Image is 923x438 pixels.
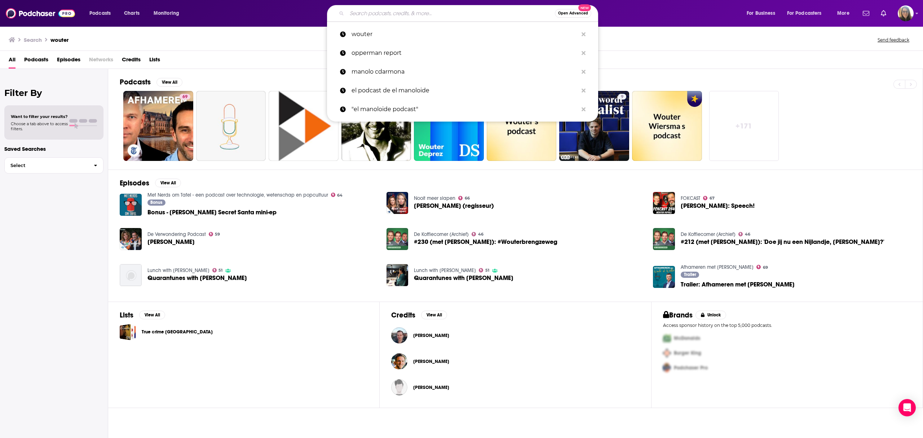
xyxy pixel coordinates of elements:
[621,93,623,101] span: 9
[681,239,884,245] span: #212 (met [PERSON_NAME]): 'Doe jij nu een Nijlandje, [PERSON_NAME]?'
[413,333,449,338] span: [PERSON_NAME]
[387,192,408,214] img: Wouter Bouvijn (regisseur)
[180,94,190,100] a: 69
[710,197,715,200] span: 67
[182,93,187,101] span: 69
[156,78,182,87] button: View All
[681,281,795,288] a: Trailer: Afhameren met Wouter de Winther
[898,5,914,21] img: User Profile
[391,379,407,395] img: Jelle Wouters
[391,311,415,320] h2: Credits
[414,195,455,201] a: Nooit meer slapen
[674,365,708,371] span: Podchaser Pro
[154,8,179,18] span: Monitoring
[120,311,133,320] h2: Lists
[485,269,489,272] span: 51
[119,8,144,19] a: Charts
[122,54,141,69] a: Credits
[391,324,639,347] button: Wouter BoumanWouter Bouman
[147,209,277,215] span: Bonus - [PERSON_NAME] Secret Santa mini-ep
[458,196,470,200] a: 66
[150,200,162,205] span: Bonus
[414,91,484,161] a: 30
[756,265,768,269] a: 69
[352,100,578,119] p: "el manoloide podcast"
[327,62,598,81] a: manolo cdarmona
[875,37,911,43] button: Send feedback
[209,232,220,236] a: 59
[653,266,675,288] img: Trailer: Afhameren met Wouter de Winther
[391,353,407,369] a: Sam Wouters
[11,121,68,131] span: Choose a tab above to access filters.
[11,114,68,119] span: Want to filter your results?
[149,54,160,69] a: Lists
[9,54,16,69] a: All
[878,7,889,19] a: Show notifications dropdown
[352,25,578,44] p: wouter
[124,8,140,18] span: Charts
[391,311,447,320] a: CreditsView All
[4,157,103,174] button: Select
[341,91,411,161] a: 6
[139,311,165,319] button: View All
[860,7,872,19] a: Show notifications dropdown
[653,228,675,250] img: #212 (met Wouter Gudde): 'Doe jij nu een Nijlandje, Wouter?'
[414,275,513,281] span: Quarantunes with [PERSON_NAME]
[120,324,136,340] a: True crime Belgium
[837,8,849,18] span: More
[334,5,605,22] div: Search podcasts, credits, & more...
[414,239,557,245] span: #230 (met [PERSON_NAME]): #Wouterbrengzeweg
[555,9,591,18] button: Open AdvancedNew
[414,203,494,209] a: Wouter Bouvijn (regisseur)
[120,311,165,320] a: ListsView All
[472,232,483,236] a: 46
[745,233,750,236] span: 46
[327,44,598,62] a: opperman report
[681,231,736,237] a: De Koffiecorner (Archief)
[898,399,916,416] div: Open Intercom Messenger
[681,195,700,201] a: FOKCAST
[147,275,247,281] span: Quarantunes with [PERSON_NAME]
[421,311,447,319] button: View All
[663,323,911,328] p: Access sponsor history on the top 5,000 podcasts.
[413,385,449,390] span: [PERSON_NAME]
[709,91,779,161] a: +171
[120,228,142,250] img: Wouter van Noort
[674,350,701,356] span: Burger King
[120,78,182,87] a: PodcastsView All
[413,359,449,364] a: Sam Wouters
[387,228,408,250] img: #230 (met Wouter Gudde): #Wouterbrengzeweg
[660,331,674,346] img: First Pro Logo
[57,54,80,69] span: Episodes
[413,359,449,364] span: [PERSON_NAME]
[6,6,75,20] img: Podchaser - Follow, Share and Rate Podcasts
[898,5,914,21] button: Show profile menu
[352,62,578,81] p: manolo cdarmona
[465,197,470,200] span: 66
[212,268,223,272] a: 51
[414,231,469,237] a: De Koffiecorner (Archief)
[478,233,483,236] span: 46
[155,179,181,187] button: View All
[681,203,755,209] a: Wouter Deprez: Speech!
[391,327,407,343] img: Wouter Bouman
[24,54,48,69] a: Podcasts
[147,267,209,273] a: Lunch with Pippa Hudson
[763,266,768,269] span: 69
[147,275,247,281] a: Quarantunes with Wouter Kellerman
[89,54,113,69] span: Networks
[681,203,755,209] span: [PERSON_NAME]: Speech!
[681,239,884,245] a: #212 (met Wouter Gudde): 'Doe jij nu een Nijlandje, Wouter?'
[331,193,343,197] a: 64
[660,360,674,375] img: Third Pro Logo
[663,311,693,320] h2: Brands
[120,194,142,216] img: Bonus - Wouter's Secret Santa mini-ep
